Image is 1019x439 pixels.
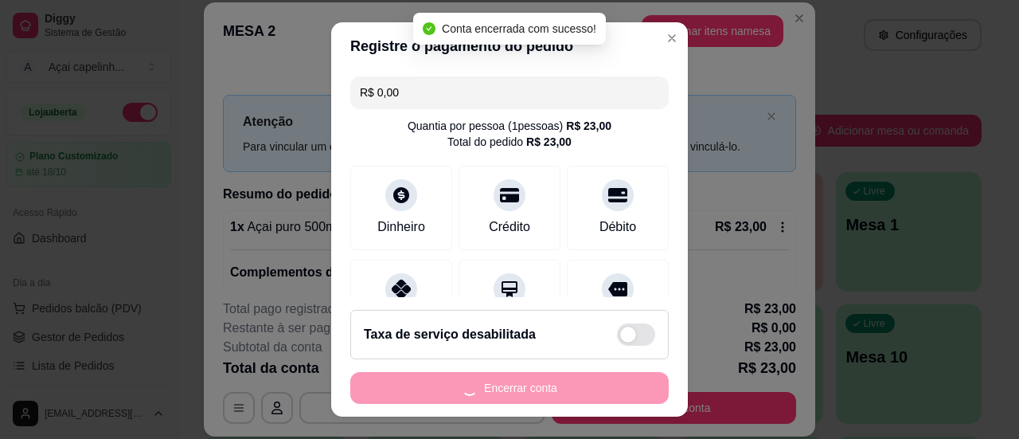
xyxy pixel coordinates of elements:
header: Registre o pagamento do pedido [331,22,688,70]
div: Dinheiro [377,218,425,237]
div: Quantia por pessoa ( 1 pessoas) [408,118,611,134]
span: check-circle [423,22,435,35]
div: Crédito [489,218,530,237]
h2: Taxa de serviço desabilitada [364,325,536,344]
span: Conta encerrada com sucesso! [442,22,596,35]
div: Total do pedido [447,134,572,150]
input: Ex.: hambúrguer de cordeiro [360,76,659,108]
div: Débito [599,218,636,237]
button: Close [659,25,685,51]
div: R$ 23,00 [526,134,572,150]
div: R$ 23,00 [566,118,611,134]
